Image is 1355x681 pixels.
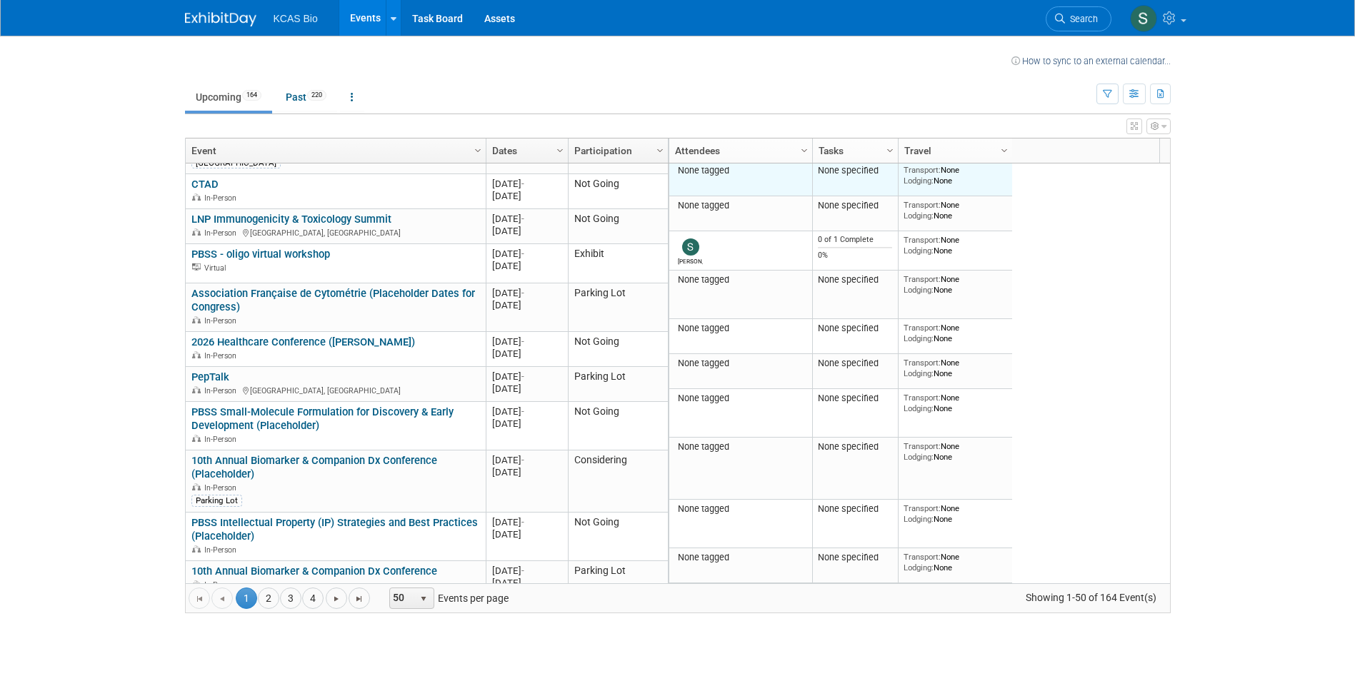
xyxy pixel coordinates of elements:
[204,580,241,590] span: In-Person
[818,235,892,245] div: 0 of 1 Complete
[904,235,1006,256] div: None None
[904,285,934,295] span: Lodging:
[521,178,524,189] span: -
[204,386,241,395] span: In-Person
[192,386,201,393] img: In-Person Event
[1046,6,1111,31] a: Search
[904,441,941,451] span: Transport:
[302,587,324,609] a: 4
[904,358,1006,378] div: None None
[521,371,524,382] span: -
[904,563,934,572] span: Lodging:
[904,274,941,284] span: Transport:
[492,383,561,395] div: [DATE]
[652,138,668,160] a: Column Settings
[191,226,479,238] div: [GEOGRAPHIC_DATA], [GEOGRAPHIC_DATA]
[568,283,668,332] td: Parking Lot
[192,435,201,442] img: In-Person Event
[674,441,806,453] div: None tagged
[654,145,666,156] span: Column Settings
[192,580,201,587] img: In-Person Event
[904,333,934,343] span: Lodging:
[904,165,1006,186] div: None None
[682,238,699,256] img: Sara Herrmann
[191,495,242,506] div: Parking Lot
[904,358,941,368] span: Transport:
[204,435,241,444] span: In-Person
[904,200,941,210] span: Transport:
[492,190,561,202] div: [DATE]
[996,138,1012,160] a: Column Settings
[216,593,228,605] span: Go to the previous page
[574,138,659,163] a: Participation
[492,405,561,418] div: [DATE]
[192,483,201,490] img: In-Person Event
[492,370,561,383] div: [DATE]
[818,393,892,404] div: None specified
[568,513,668,561] td: Not Going
[204,263,230,273] span: Virtual
[191,287,475,313] a: Association Française de Cytométrie (Placeholder Dates for Congress)
[274,13,318,24] span: KCAS Bio
[492,565,561,577] div: [DATE]
[999,145,1010,156] span: Column Settings
[552,138,568,160] a: Column Settings
[904,246,934,256] span: Lodging:
[191,336,415,348] a: 2026 Healthcare Conference ([PERSON_NAME])
[521,336,524,347] span: -
[192,263,201,271] img: Virtual Event
[904,403,934,413] span: Lodging:
[904,503,941,513] span: Transport:
[204,228,241,238] span: In-Person
[554,145,566,156] span: Column Settings
[185,84,272,111] a: Upcoming164
[568,332,668,367] td: Not Going
[568,244,668,283] td: Exhibit
[191,370,229,383] a: PepTalk
[192,228,201,236] img: In-Person Event
[492,138,559,163] a: Dates
[674,393,806,404] div: None tagged
[492,577,561,589] div: [DATE]
[904,323,1006,343] div: None None
[818,503,892,515] div: None specified
[818,251,892,261] div: 0%
[819,138,889,163] a: Tasks
[521,248,524,259] span: -
[492,299,561,311] div: [DATE]
[904,552,941,562] span: Transport:
[1012,587,1169,607] span: Showing 1-50 of 164 Event(s)
[818,358,892,369] div: None specified
[818,200,892,211] div: None specified
[371,587,523,609] span: Events per page
[492,454,561,466] div: [DATE]
[492,287,561,299] div: [DATE]
[904,274,1006,295] div: None None
[280,587,301,609] a: 3
[904,138,1003,163] a: Travel
[492,418,561,430] div: [DATE]
[882,138,898,160] a: Column Settings
[568,402,668,450] td: Not Going
[904,200,1006,221] div: None None
[818,441,892,453] div: None specified
[904,368,934,378] span: Lodging:
[674,323,806,334] div: None tagged
[326,587,347,609] a: Go to the next page
[521,455,524,465] span: -
[354,593,365,605] span: Go to the last page
[275,84,337,111] a: Past220
[904,176,934,186] span: Lodging:
[678,256,703,265] div: Sara Herrmann
[568,209,668,244] td: Not Going
[418,593,429,605] span: select
[192,545,201,553] img: In-Person Event
[904,393,1006,413] div: None None
[194,593,205,605] span: Go to the first page
[492,516,561,528] div: [DATE]
[191,405,454,432] a: PBSS Small-Molecule Formulation for Discovery & Early Development (Placeholder)
[568,174,668,209] td: Not Going
[1011,56,1171,66] a: How to sync to an external calendar...
[472,145,484,156] span: Column Settings
[258,587,279,609] a: 2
